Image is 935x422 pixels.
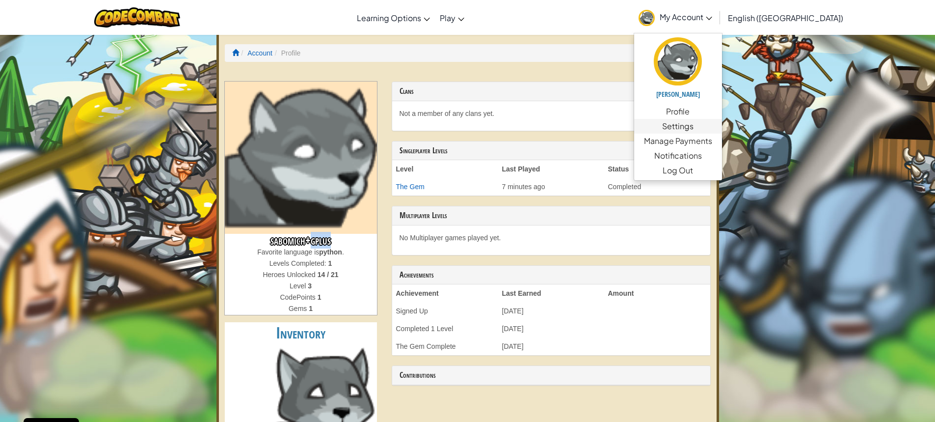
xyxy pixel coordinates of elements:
[498,302,604,320] td: [DATE]
[269,259,328,267] span: Levels Completed:
[342,248,344,256] span: .
[396,183,425,191] a: The Gem
[392,284,498,302] th: Achievement
[247,49,272,57] a: Account
[440,13,455,23] span: Play
[654,150,702,162] span: Notifications
[392,338,498,355] td: The Gem Complete
[309,305,313,312] strong: 1
[280,293,317,301] span: CodePoints
[639,10,655,26] img: avatar
[319,248,342,256] strong: python
[400,233,703,243] p: No Multiplayer games played yet.
[400,146,703,155] h3: Singleplayer Levels
[357,13,421,23] span: Learning Options
[728,13,843,23] span: English ([GEOGRAPHIC_DATA])
[392,160,498,178] th: Level
[644,90,712,98] h5: [PERSON_NAME]
[272,48,300,58] li: Profile
[634,163,722,178] a: Log Out
[604,284,710,302] th: Amount
[263,271,317,279] span: Heroes Unlocked
[604,160,710,178] th: Status
[290,282,308,290] span: Level
[498,178,604,196] td: 7 minutes ago
[654,37,702,85] img: avatar
[318,271,339,279] strong: 14 / 21
[225,234,377,247] h3: sabomich+gplus
[435,4,469,31] a: Play
[400,271,703,280] h3: Achievements
[498,338,604,355] td: [DATE]
[723,4,848,31] a: English ([GEOGRAPHIC_DATA])
[498,284,604,302] th: Last Earned
[400,109,703,118] p: Not a member of any clans yet.
[660,12,712,22] span: My Account
[634,148,722,163] a: Notifications
[392,320,498,338] td: Completed 1 Level
[400,87,703,96] h3: Clans
[400,211,703,220] h3: Multiplayer Levels
[328,259,332,267] strong: 1
[498,320,604,338] td: [DATE]
[634,2,717,33] a: My Account
[392,302,498,320] td: Signed Up
[498,160,604,178] th: Last Played
[400,371,703,380] h3: Contributions
[94,7,180,28] img: CodeCombat logo
[308,282,312,290] strong: 3
[634,36,722,104] a: [PERSON_NAME]
[318,293,321,301] strong: 1
[352,4,435,31] a: Learning Options
[257,248,319,256] span: Favorite language is
[604,178,710,196] td: Completed
[634,104,722,119] a: Profile
[225,322,377,344] h2: Inventory
[634,134,722,148] a: Manage Payments
[289,305,309,312] span: Gems
[634,119,722,134] a: Settings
